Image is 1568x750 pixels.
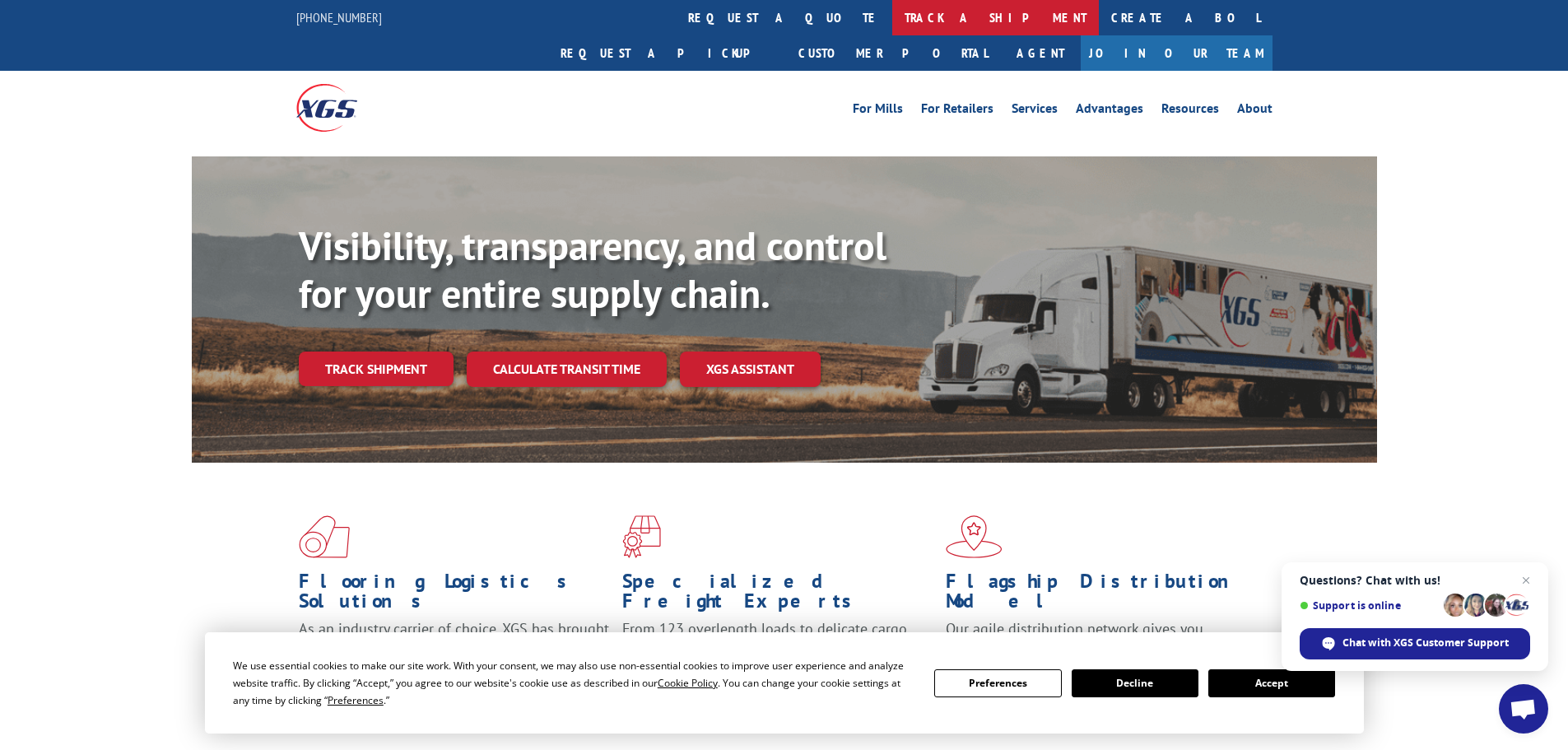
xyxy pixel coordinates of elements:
h1: Flagship Distribution Model [946,571,1257,619]
img: xgs-icon-flagship-distribution-model-red [946,515,1003,558]
a: Advantages [1076,102,1143,120]
a: About [1237,102,1273,120]
a: Resources [1161,102,1219,120]
button: Decline [1072,669,1198,697]
p: From 123 overlength loads to delicate cargo, our experienced staff knows the best way to move you... [622,619,933,692]
a: XGS ASSISTANT [680,352,821,387]
span: Support is online [1300,599,1438,612]
h1: Specialized Freight Experts [622,571,933,619]
a: Request a pickup [548,35,786,71]
a: Customer Portal [786,35,1000,71]
div: Cookie Consent Prompt [205,632,1364,734]
img: xgs-icon-focused-on-flooring-red [622,515,661,558]
b: Visibility, transparency, and control for your entire supply chain. [299,220,886,319]
span: Chat with XGS Customer Support [1342,636,1509,650]
a: Track shipment [299,352,454,386]
a: Open chat [1499,684,1548,734]
img: xgs-icon-total-supply-chain-intelligence-red [299,515,350,558]
a: Services [1012,102,1058,120]
button: Preferences [934,669,1061,697]
a: For Retailers [921,102,993,120]
button: Accept [1208,669,1335,697]
a: Agent [1000,35,1081,71]
span: As an industry carrier of choice, XGS has brought innovation and dedication to flooring logistics... [299,619,609,678]
a: Join Our Team [1081,35,1273,71]
span: Our agile distribution network gives you nationwide inventory management on demand. [946,619,1249,658]
span: Chat with XGS Customer Support [1300,628,1530,659]
span: Cookie Policy [658,676,718,690]
span: Questions? Chat with us! [1300,574,1530,587]
a: For Mills [853,102,903,120]
a: [PHONE_NUMBER] [296,9,382,26]
h1: Flooring Logistics Solutions [299,571,610,619]
a: Calculate transit time [467,352,667,387]
div: We use essential cookies to make our site work. With your consent, we may also use non-essential ... [233,657,914,709]
span: Preferences [328,693,384,707]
